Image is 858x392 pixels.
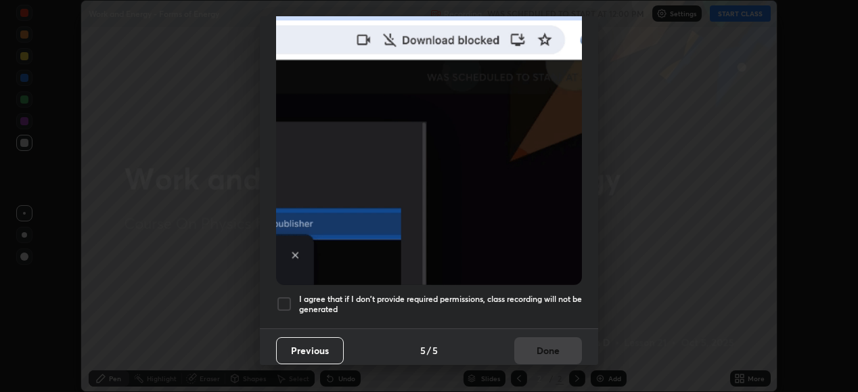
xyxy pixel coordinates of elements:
[299,294,582,315] h5: I agree that if I don't provide required permissions, class recording will not be generated
[432,343,438,357] h4: 5
[420,343,426,357] h4: 5
[276,337,344,364] button: Previous
[427,343,431,357] h4: /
